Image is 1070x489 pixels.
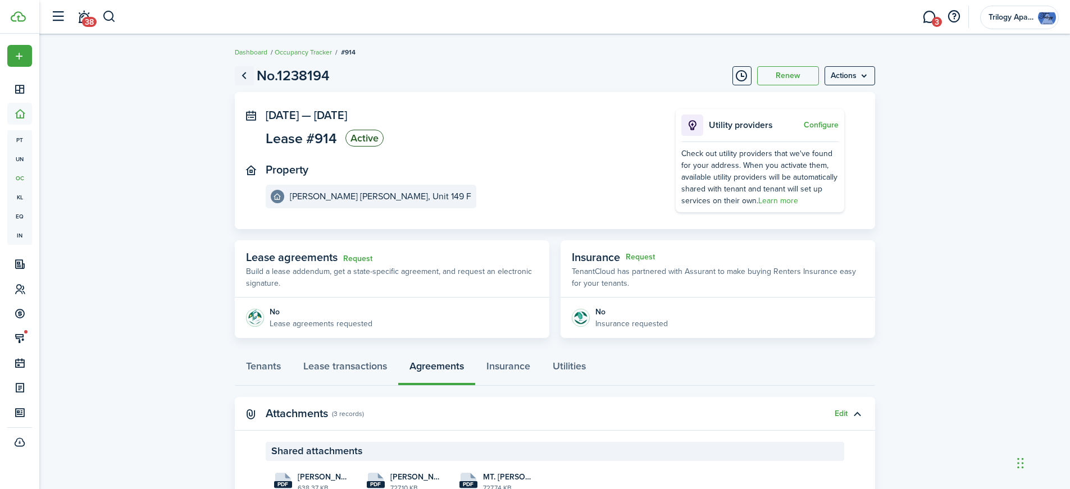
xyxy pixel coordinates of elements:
[757,66,819,85] button: Renew
[7,149,32,168] a: un
[459,481,477,488] file-extension: pdf
[944,7,963,26] button: Open resource center
[7,168,32,188] a: oc
[1038,8,1056,26] img: Trilogy Apartments LTD.
[266,163,308,176] panel-main-title: Property
[235,352,292,386] a: Tenants
[595,318,668,330] p: Insurance requested
[266,442,844,461] panel-main-section-header: Shared attachments
[1017,446,1024,480] div: Drag
[572,249,620,266] span: Insurance
[989,13,1033,21] span: Trilogy Apartments LTD.
[274,481,292,488] file-extension: pdf
[235,47,267,57] a: Dashboard
[709,118,801,132] p: Utility providers
[235,66,254,85] a: Go back
[390,471,443,483] span: [PERSON_NAME] & [PERSON_NAME] Lease - signed.pdf
[918,3,940,31] a: Messaging
[332,409,364,419] panel-main-subtitle: (3 records)
[11,11,26,22] img: TenantCloud
[848,404,867,423] button: Toggle accordion
[298,471,350,483] span: [PERSON_NAME] & [PERSON_NAME] Lease - unsigned.pdf
[572,309,590,327] img: Insurance protection
[302,107,311,124] span: —
[681,148,839,207] div: Check out utility providers that we've found for your address. When you activate them, available ...
[82,17,97,27] span: 38
[7,226,32,245] a: in
[825,66,875,85] button: Open menu
[835,409,848,418] button: Edit
[266,131,337,145] span: Lease #914
[541,352,597,386] a: Utilities
[275,47,332,57] a: Occupancy Tracker
[246,249,338,266] span: Lease agreements
[343,254,372,263] a: Request
[758,195,798,207] a: Learn more
[290,191,471,202] e-details-info-title: [PERSON_NAME] [PERSON_NAME], Unit 149 F
[7,130,32,149] a: pt
[626,253,655,262] button: Request
[804,121,839,130] button: Configure
[825,66,875,85] menu-btn: Actions
[292,352,398,386] a: Lease transactions
[932,17,942,27] span: 3
[102,7,116,26] button: Search
[257,65,330,86] h1: No.1238194
[367,481,385,488] file-extension: pdf
[246,266,538,289] p: Build a lease addendum, get a state-specific agreement, and request an electronic signature.
[7,207,32,226] a: eq
[7,188,32,207] a: kl
[883,368,1070,489] iframe: Chat Widget
[47,6,69,28] button: Open sidebar
[483,471,535,483] span: MT. [PERSON_NAME] LTD Lease - signed.pdf
[475,352,541,386] a: Insurance
[266,407,328,420] panel-main-title: Attachments
[246,309,264,327] img: Agreement e-sign
[270,306,372,318] div: No
[7,45,32,67] button: Open menu
[341,47,356,57] span: #914
[266,107,299,124] span: [DATE]
[572,266,864,289] p: TenantCloud has partnered with Assurant to make buying Renters Insurance easy for your tenants.
[314,107,347,124] span: [DATE]
[595,306,668,318] div: No
[732,66,752,85] button: Timeline
[73,3,94,31] a: Notifications
[270,318,372,330] p: Lease agreements requested
[345,130,384,147] status: Active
